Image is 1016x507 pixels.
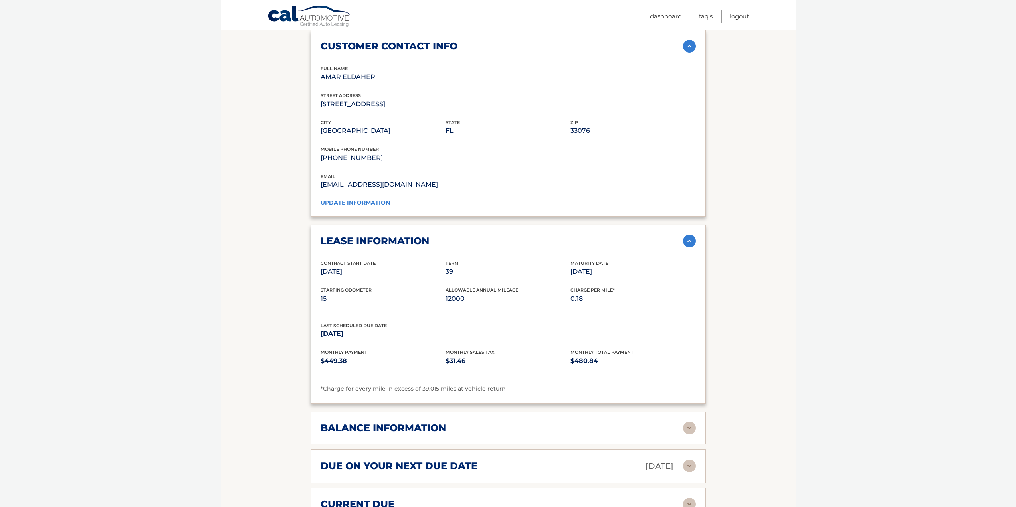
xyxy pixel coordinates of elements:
h2: due on your next due date [321,460,477,472]
span: Last Scheduled Due Date [321,323,387,328]
span: full name [321,66,348,71]
img: accordion-rest.svg [683,422,696,434]
span: Allowable Annual Mileage [446,287,518,293]
span: Starting Odometer [321,287,372,293]
a: Dashboard [650,10,682,23]
img: accordion-active.svg [683,235,696,247]
span: mobile phone number [321,146,379,152]
span: state [446,120,460,125]
a: Cal Automotive [267,5,351,28]
p: 12000 [446,293,570,304]
p: 15 [321,293,446,304]
h2: lease information [321,235,429,247]
p: [DATE] [321,266,446,277]
a: FAQ's [699,10,713,23]
p: 0.18 [570,293,695,304]
span: zip [570,120,578,125]
p: AMAR ELDAHER [321,71,446,83]
img: accordion-active.svg [683,40,696,53]
span: email [321,174,335,179]
p: [DATE] [570,266,695,277]
h2: customer contact info [321,40,457,52]
p: 33076 [570,125,695,136]
span: Monthly Total Payment [570,349,634,355]
p: [DATE] [321,328,446,339]
h2: balance information [321,422,446,434]
p: $449.38 [321,355,446,367]
p: [PHONE_NUMBER] [321,152,696,164]
p: FL [446,125,570,136]
span: Monthly Sales Tax [446,349,495,355]
span: Monthly Payment [321,349,367,355]
span: city [321,120,331,125]
p: 39 [446,266,570,277]
a: Logout [730,10,749,23]
span: Maturity Date [570,260,608,266]
img: accordion-rest.svg [683,460,696,472]
span: Term [446,260,459,266]
p: $480.84 [570,355,695,367]
p: [DATE] [646,459,673,473]
p: [GEOGRAPHIC_DATA] [321,125,446,136]
p: $31.46 [446,355,570,367]
span: *Charge for every mile in excess of 39,015 miles at vehicle return [321,385,506,392]
span: Contract Start Date [321,260,376,266]
span: street address [321,93,361,98]
a: update information [321,199,390,206]
p: [EMAIL_ADDRESS][DOMAIN_NAME] [321,179,508,190]
span: Charge Per Mile* [570,287,615,293]
p: [STREET_ADDRESS] [321,99,446,110]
